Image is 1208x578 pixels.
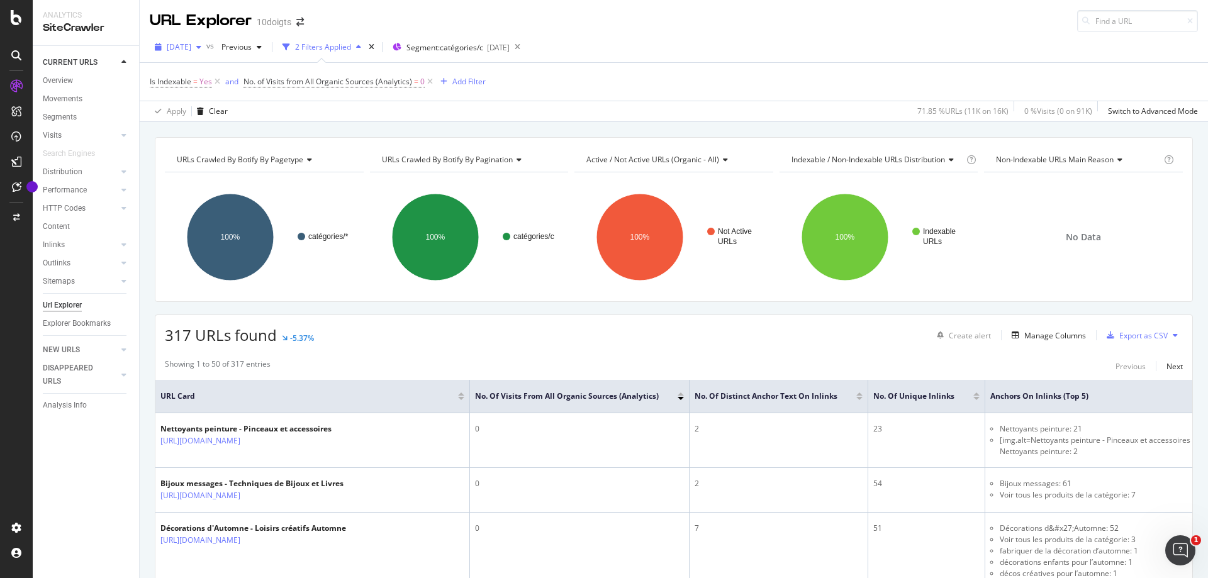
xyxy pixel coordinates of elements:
span: vs [206,40,216,51]
div: Previous [1116,361,1146,372]
text: catégories/c [513,232,554,241]
h4: Non-Indexable URLs Main Reason [993,150,1161,170]
button: Previous [1116,358,1146,374]
span: Non-Indexable URLs Main Reason [996,154,1114,165]
div: Nettoyants peinture - Pinceaux et accessoires [160,423,332,435]
text: Indexable [923,227,956,236]
text: 100% [221,233,240,242]
span: 2025 May. 1st [167,42,191,52]
span: Indexable / Non-Indexable URLs distribution [791,154,945,165]
div: 0 [475,423,684,435]
div: Manage Columns [1024,330,1086,341]
span: URLs Crawled By Botify By pagetype [177,154,303,165]
a: NEW URLS [43,343,118,357]
div: Tooltip anchor [26,181,38,192]
div: Create alert [949,330,991,341]
div: [DATE] [487,42,510,53]
text: Not Active [718,227,752,236]
button: [DATE] [150,37,206,57]
div: Export as CSV [1119,330,1168,341]
div: Inlinks [43,238,65,252]
button: Apply [150,101,186,121]
span: Segment: catégories/c [406,42,483,53]
a: Segments [43,111,130,124]
div: -5.37% [290,333,314,343]
button: and [225,75,238,87]
button: Previous [216,37,267,57]
a: [URL][DOMAIN_NAME] [160,489,240,502]
span: Previous [216,42,252,52]
div: 10doigts [257,16,291,28]
span: Is Indexable [150,76,191,87]
div: CURRENT URLS [43,56,98,69]
span: No. of Visits from All Organic Sources (Analytics) [243,76,412,87]
button: 2 Filters Applied [277,37,366,57]
span: No. of Unique Inlinks [873,391,954,402]
text: URLs [923,237,942,246]
span: URLs Crawled By Botify By pagination [382,154,513,165]
a: DISAPPEARED URLS [43,362,118,388]
span: No. of Visits from All Organic Sources (Analytics) [475,391,659,402]
text: URLs [718,237,737,246]
svg: A chart. [370,182,569,292]
div: Url Explorer [43,299,82,312]
div: 54 [873,478,980,489]
div: arrow-right-arrow-left [296,18,304,26]
a: Url Explorer [43,299,130,312]
span: Active / Not Active URLs (organic - all) [586,154,719,165]
a: Overview [43,74,130,87]
text: 100% [835,233,854,242]
div: times [366,41,377,53]
div: Analysis Info [43,399,87,412]
div: 2 Filters Applied [295,42,351,52]
span: No. of Distinct Anchor Text on Inlinks [695,391,837,402]
div: Add Filter [452,76,486,87]
a: Search Engines [43,147,108,160]
div: 71.85 % URLs ( 11K on 16K ) [917,106,1009,116]
div: Switch to Advanced Mode [1108,106,1198,116]
div: 51 [873,523,980,534]
a: CURRENT URLS [43,56,118,69]
a: [URL][DOMAIN_NAME] [160,435,240,447]
div: A chart. [165,182,364,292]
div: DISAPPEARED URLS [43,362,106,388]
a: HTTP Codes [43,202,118,215]
button: Add Filter [435,74,486,89]
a: Content [43,220,130,233]
span: 317 URLs found [165,325,277,345]
div: 2 [695,478,863,489]
div: Apply [167,106,186,116]
span: = [193,76,198,87]
div: Content [43,220,70,233]
h4: URLs Crawled By Botify By pagetype [174,150,352,170]
div: Sitemaps [43,275,75,288]
button: Create alert [932,325,991,345]
text: 100% [630,233,650,242]
svg: A chart. [780,182,978,292]
div: Performance [43,184,87,197]
a: Outlinks [43,257,118,270]
a: Analysis Info [43,399,130,412]
div: and [225,76,238,87]
iframe: Intercom live chat [1165,535,1195,565]
a: Distribution [43,165,118,179]
div: Distribution [43,165,82,179]
div: 0 [475,478,684,489]
div: Movements [43,92,82,106]
a: Explorer Bookmarks [43,317,130,330]
button: Manage Columns [1007,328,1086,343]
div: Bijoux messages - Techniques de Bijoux et Livres [160,478,344,489]
div: 7 [695,523,863,534]
span: = [414,76,418,87]
div: Segments [43,111,77,124]
div: 0 % Visits ( 0 on 91K ) [1024,106,1092,116]
h4: URLs Crawled By Botify By pagination [379,150,557,170]
div: Décorations d'Automne - Loisirs créatifs Automne [160,523,346,534]
svg: A chart. [574,182,773,292]
text: 100% [425,233,445,242]
a: [URL][DOMAIN_NAME] [160,534,240,547]
button: Clear [192,101,228,121]
a: Performance [43,184,118,197]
